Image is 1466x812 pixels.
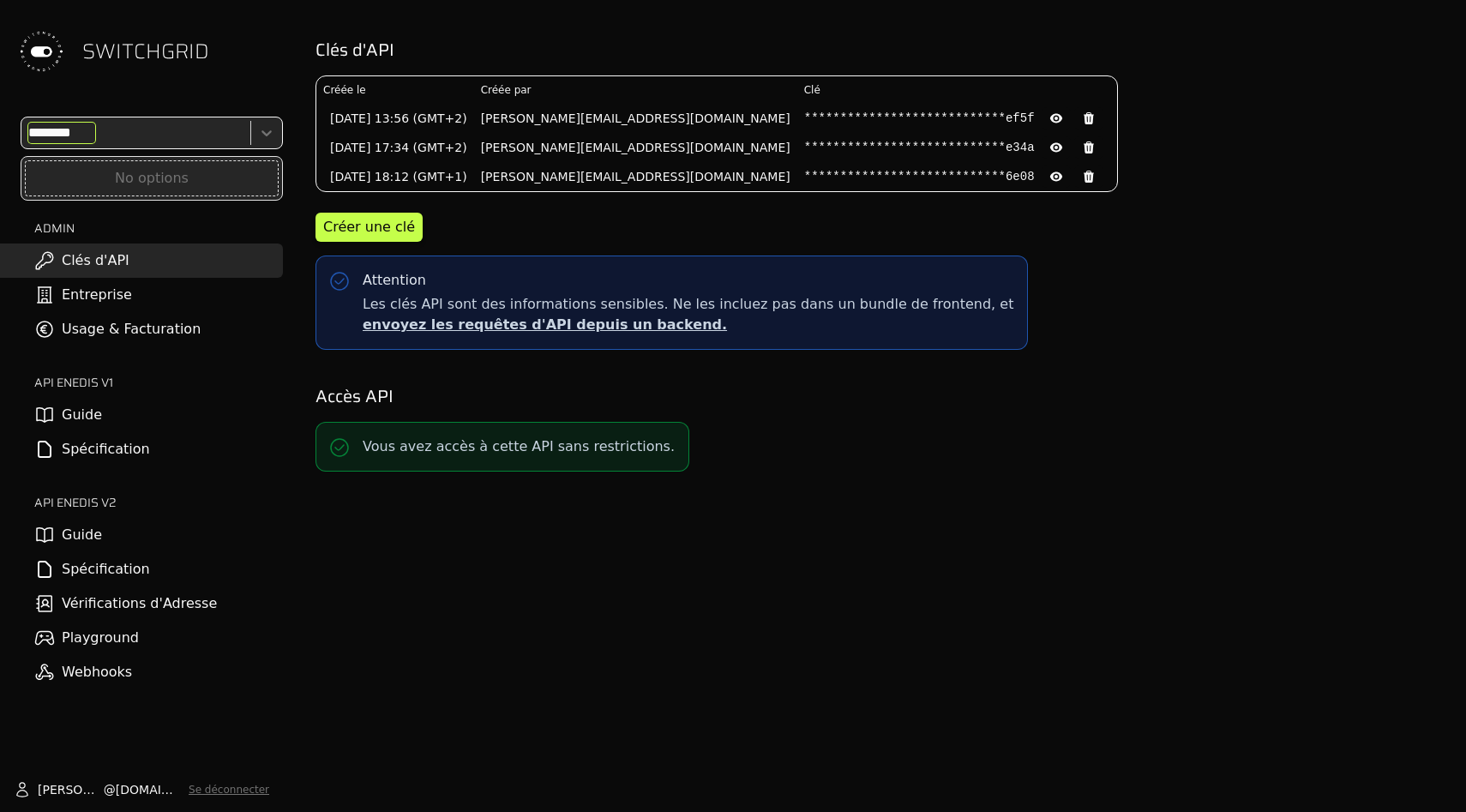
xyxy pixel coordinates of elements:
[38,781,104,798] span: [PERSON_NAME]
[474,133,797,162] td: [PERSON_NAME][EMAIL_ADDRESS][DOMAIN_NAME]
[315,384,1442,408] h2: Accès API
[34,494,283,511] h2: API ENEDIS v2
[323,217,415,238] div: Créer une clé
[474,104,797,133] td: [PERSON_NAME][EMAIL_ADDRESS][DOMAIN_NAME]
[315,213,423,242] button: Créer une clé
[363,315,1013,335] p: envoyez les requêtes d'API depuis un backend.
[14,24,69,79] img: Switchgrid Logo
[34,374,283,391] h2: API ENEDIS v1
[189,783,269,797] button: Se déconnecter
[34,220,283,237] h2: ADMIN
[315,38,1442,62] h2: Clés d'API
[474,76,797,104] th: Créée par
[797,76,1117,104] th: Clé
[363,270,426,291] div: Attention
[363,294,1013,335] span: Les clés API sont des informations sensibles. Ne les incluez pas dans un bundle de frontend, et
[316,133,474,162] td: [DATE] 17:34 (GMT+2)
[316,162,474,191] td: [DATE] 18:12 (GMT+1)
[474,162,797,191] td: [PERSON_NAME][EMAIL_ADDRESS][DOMAIN_NAME]
[363,436,675,457] p: Vous avez accès à cette API sans restrictions.
[104,781,116,798] span: @
[82,38,209,65] span: SWITCHGRID
[316,76,474,104] th: Créée le
[116,781,182,798] span: [DOMAIN_NAME]
[25,160,279,196] div: No options
[316,104,474,133] td: [DATE] 13:56 (GMT+2)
